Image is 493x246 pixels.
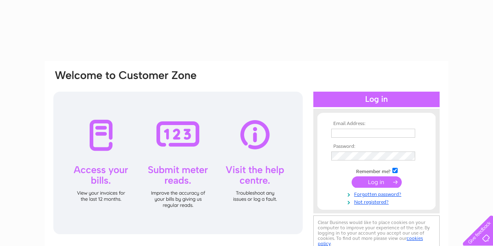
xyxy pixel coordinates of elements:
input: Submit [352,176,402,188]
th: Password: [329,144,424,149]
a: Forgotten password? [331,190,424,198]
td: Remember me? [329,167,424,175]
a: Not registered? [331,198,424,205]
th: Email Address: [329,121,424,127]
